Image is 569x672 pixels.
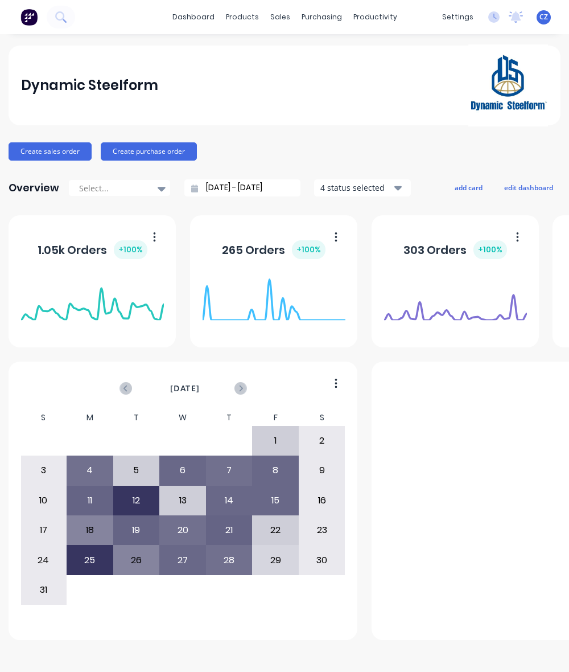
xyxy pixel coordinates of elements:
[299,516,345,544] div: 23
[403,240,507,259] div: 303 Orders
[21,74,158,97] div: Dynamic Steelform
[253,456,298,485] div: 8
[21,456,67,485] div: 3
[101,142,197,161] button: Create purchase order
[159,409,206,426] div: W
[207,546,252,574] div: 28
[207,456,252,485] div: 7
[299,409,345,426] div: S
[9,177,59,199] div: Overview
[20,409,67,426] div: S
[265,9,296,26] div: sales
[21,576,67,604] div: 31
[20,9,38,26] img: Factory
[473,240,507,259] div: + 100 %
[167,9,220,26] a: dashboard
[67,409,113,426] div: M
[253,486,298,515] div: 15
[299,546,345,574] div: 30
[299,486,345,515] div: 16
[160,456,205,485] div: 6
[220,9,265,26] div: products
[114,240,147,259] div: + 100 %
[114,456,159,485] div: 5
[253,546,298,574] div: 29
[299,427,345,455] div: 2
[21,546,67,574] div: 24
[38,240,147,259] div: 1.05k Orders
[160,486,205,515] div: 13
[170,382,200,395] span: [DATE]
[253,516,298,544] div: 22
[497,180,560,195] button: edit dashboard
[67,456,113,485] div: 4
[314,179,411,196] button: 4 status selected
[468,44,548,126] img: Dynamic Steelform
[207,486,252,515] div: 14
[113,409,160,426] div: T
[253,427,298,455] div: 1
[348,9,403,26] div: productivity
[114,516,159,544] div: 19
[436,9,479,26] div: settings
[114,486,159,515] div: 12
[206,409,253,426] div: T
[67,546,113,574] div: 25
[447,180,490,195] button: add card
[67,516,113,544] div: 18
[539,12,548,22] span: CZ
[222,240,325,259] div: 265 Orders
[114,546,159,574] div: 26
[292,240,325,259] div: + 100 %
[296,9,348,26] div: purchasing
[207,516,252,544] div: 21
[320,182,392,194] div: 4 status selected
[299,456,345,485] div: 9
[160,546,205,574] div: 27
[160,516,205,544] div: 20
[9,142,92,161] button: Create sales order
[67,486,113,515] div: 11
[21,486,67,515] div: 10
[21,516,67,544] div: 17
[252,409,299,426] div: F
